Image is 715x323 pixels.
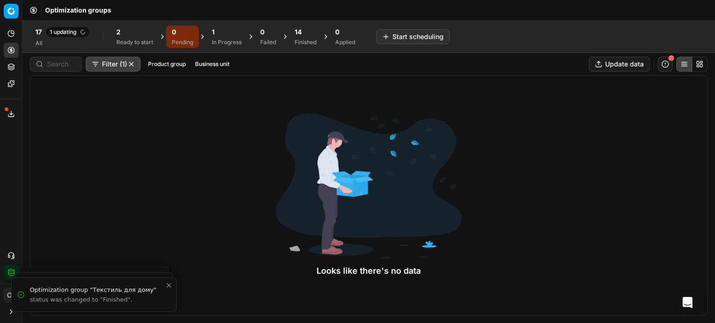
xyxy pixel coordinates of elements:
[335,27,339,37] span: 0
[589,57,650,72] button: Update data
[172,39,193,46] div: Pending
[260,39,276,46] div: Failed
[35,40,90,47] div: All
[4,288,19,303] button: ОГ
[172,27,176,37] span: 0
[116,27,121,37] span: 2
[376,29,450,44] button: Start scheduling
[295,27,302,37] span: 14
[45,6,111,15] nav: breadcrumb
[35,27,42,37] span: 17
[295,39,317,46] div: Finished
[212,27,215,37] span: 1
[163,280,175,291] button: Close toast
[45,6,111,15] span: Optimization groups
[4,288,18,302] span: ОГ
[30,285,165,295] div: Optimization group "Текстиль для дому"
[191,59,233,70] button: Business unit
[335,39,355,46] div: Applied
[260,27,264,37] span: 0
[116,39,153,46] div: Ready to start
[212,39,242,46] div: In Progress
[676,291,699,314] div: Open Intercom Messenger
[46,26,90,38] span: 1 updating
[86,57,141,72] button: Filter (1)
[276,264,462,277] div: Looks like there's no data
[47,59,76,69] input: Search
[30,296,165,304] div: status was changed to "Finished".
[144,59,189,70] button: Product group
